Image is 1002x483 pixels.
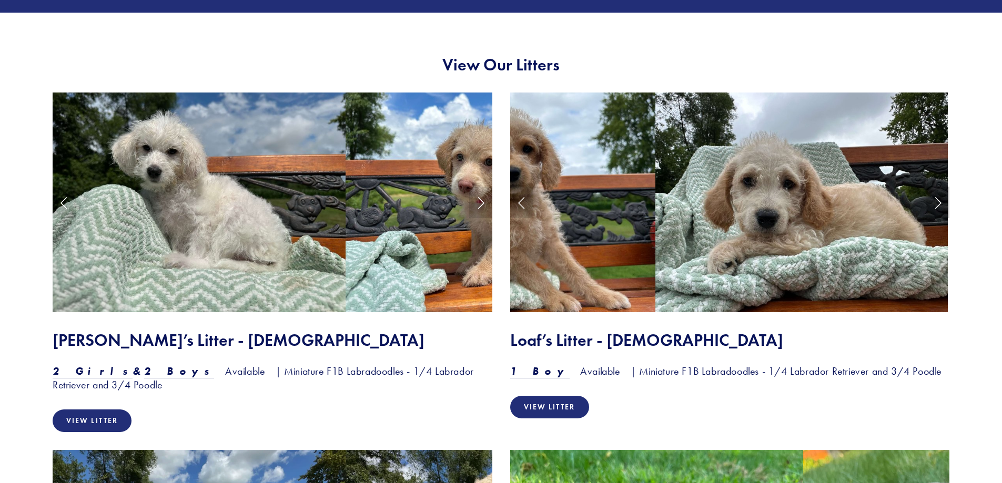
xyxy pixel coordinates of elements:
em: 2 Girls [53,365,133,377]
a: Next Slide [926,187,949,218]
a: 2 Girls [53,365,133,378]
img: Padmé Amidala 11.jpg [346,93,639,312]
h2: Loaf’s Litter - [DEMOGRAPHIC_DATA] [510,330,950,350]
img: Houdini 10.jpg [655,93,948,312]
h2: [PERSON_NAME]’s Litter - [DEMOGRAPHIC_DATA] [53,330,492,350]
em: 2 Boys [144,365,215,377]
a: 2 Boys [144,365,215,378]
em: & [133,365,144,377]
a: Next Slide [469,187,492,218]
em: 1 Boy [510,365,570,377]
a: View Litter [510,396,589,418]
a: 1 Boy [510,365,570,378]
a: Previous Slide [510,187,533,218]
h3: Available | Miniature F1B Labradoodles - 1/4 Labrador Retriever and 3/4 Poodle [510,364,950,378]
a: Previous Slide [53,187,76,218]
img: Rey 10.jpg [53,93,346,312]
a: View Litter [53,409,131,432]
h2: View Our Litters [53,55,949,75]
h3: Available | Miniature F1B Labradoodles - 1/4 Labrador Retriever and 3/4 Poodle [53,364,492,392]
